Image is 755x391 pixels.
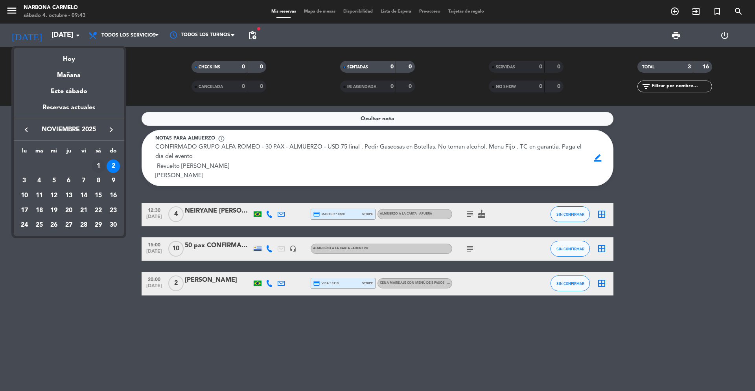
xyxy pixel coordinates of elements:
[33,204,46,217] div: 18
[91,203,106,218] td: 22 de noviembre de 2025
[106,159,121,174] td: 2 de noviembre de 2025
[46,188,61,203] td: 12 de noviembre de 2025
[77,219,90,232] div: 28
[61,203,76,218] td: 20 de noviembre de 2025
[18,204,31,217] div: 17
[33,219,46,232] div: 25
[76,188,91,203] td: 14 de noviembre de 2025
[62,189,75,202] div: 13
[61,218,76,233] td: 27 de noviembre de 2025
[106,203,121,218] td: 23 de noviembre de 2025
[92,160,105,173] div: 1
[107,160,120,173] div: 2
[77,204,90,217] div: 21
[104,125,118,135] button: keyboard_arrow_right
[91,218,106,233] td: 29 de noviembre de 2025
[33,125,104,135] span: noviembre 2025
[18,219,31,232] div: 24
[62,219,75,232] div: 27
[77,174,90,187] div: 7
[46,218,61,233] td: 26 de noviembre de 2025
[19,125,33,135] button: keyboard_arrow_left
[107,189,120,202] div: 16
[33,189,46,202] div: 11
[17,203,32,218] td: 17 de noviembre de 2025
[33,174,46,187] div: 4
[46,203,61,218] td: 19 de noviembre de 2025
[14,48,124,64] div: Hoy
[92,189,105,202] div: 15
[106,218,121,233] td: 30 de noviembre de 2025
[32,188,47,203] td: 11 de noviembre de 2025
[107,174,120,187] div: 9
[32,174,47,189] td: 4 de noviembre de 2025
[47,204,61,217] div: 19
[18,174,31,187] div: 3
[32,218,47,233] td: 25 de noviembre de 2025
[92,219,105,232] div: 29
[62,174,75,187] div: 6
[47,219,61,232] div: 26
[106,174,121,189] td: 9 de noviembre de 2025
[47,174,61,187] div: 5
[22,125,31,134] i: keyboard_arrow_left
[14,81,124,103] div: Este sábado
[46,147,61,159] th: miércoles
[18,189,31,202] div: 10
[32,147,47,159] th: martes
[106,147,121,159] th: domingo
[17,174,32,189] td: 3 de noviembre de 2025
[61,147,76,159] th: jueves
[91,147,106,159] th: sábado
[106,188,121,203] td: 16 de noviembre de 2025
[91,159,106,174] td: 1 de noviembre de 2025
[107,204,120,217] div: 23
[32,203,47,218] td: 18 de noviembre de 2025
[107,219,120,232] div: 30
[17,188,32,203] td: 10 de noviembre de 2025
[92,204,105,217] div: 22
[46,174,61,189] td: 5 de noviembre de 2025
[76,147,91,159] th: viernes
[76,174,91,189] td: 7 de noviembre de 2025
[14,64,124,81] div: Mañana
[47,189,61,202] div: 12
[62,204,75,217] div: 20
[77,189,90,202] div: 14
[61,188,76,203] td: 13 de noviembre de 2025
[17,147,32,159] th: lunes
[107,125,116,134] i: keyboard_arrow_right
[92,174,105,187] div: 8
[76,203,91,218] td: 21 de noviembre de 2025
[61,174,76,189] td: 6 de noviembre de 2025
[91,174,106,189] td: 8 de noviembre de 2025
[17,159,91,174] td: NOV.
[91,188,106,203] td: 15 de noviembre de 2025
[76,218,91,233] td: 28 de noviembre de 2025
[17,218,32,233] td: 24 de noviembre de 2025
[14,103,124,119] div: Reservas actuales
